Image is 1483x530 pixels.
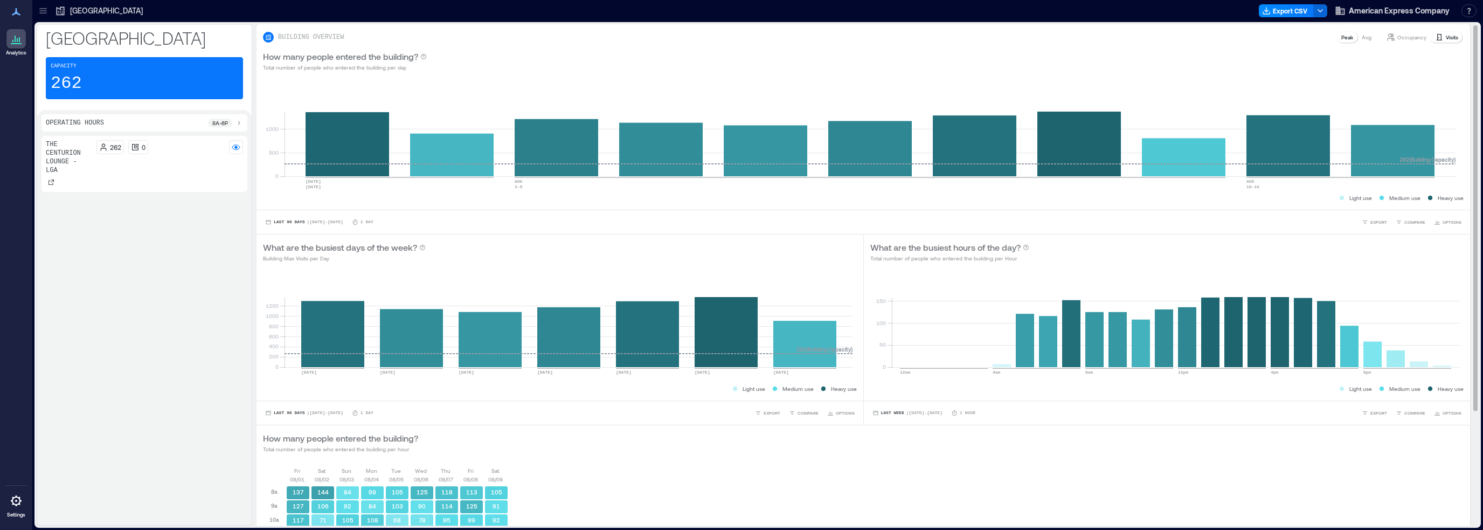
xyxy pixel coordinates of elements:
p: Medium use [1389,194,1420,202]
p: Occupancy [1397,33,1426,42]
p: 8a [271,487,278,496]
text: 12am [900,370,910,375]
p: [GEOGRAPHIC_DATA] [46,27,243,49]
text: 125 [466,503,477,510]
tspan: 150 [876,298,885,304]
button: Last 90 Days |[DATE]-[DATE] [263,217,345,228]
tspan: 200 [269,353,279,360]
tspan: 800 [269,323,279,329]
span: OPTIONS [836,410,855,416]
span: COMPARE [1404,410,1425,416]
p: Thu [441,466,451,475]
text: 105 [491,488,502,495]
text: 103 [392,503,403,510]
a: Settings [3,488,29,521]
text: [DATE] [773,370,789,375]
p: Total number of people who entered the building per hour [263,445,418,453]
tspan: 1000 [266,313,279,319]
p: 1 Day [361,410,373,416]
p: Avg [1362,33,1371,42]
text: 4am [993,370,1001,375]
p: 1 Day [361,219,373,225]
button: OPTIONS [825,408,857,418]
p: 0 [142,143,145,152]
text: 105 [342,517,354,524]
tspan: 600 [269,333,279,340]
tspan: 400 [269,343,279,349]
span: EXPORT [764,410,780,416]
text: 125 [417,488,428,495]
p: Fri [294,466,300,475]
p: Settings [7,512,25,518]
button: EXPORT [1360,408,1389,418]
span: American Express Company [1349,5,1450,16]
p: What are the busiest days of the week? [263,241,417,254]
text: 117 [293,517,304,524]
text: 99 [369,488,376,495]
p: 262 [51,73,82,94]
text: [DATE] [459,370,474,375]
tspan: 1200 [266,302,279,309]
p: 08/05 [389,475,404,484]
p: 9a [271,501,278,510]
p: 1 Hour [960,410,975,416]
p: What are the busiest hours of the day? [870,241,1021,254]
text: 137 [293,488,304,495]
p: 08/03 [339,475,354,484]
text: 105 [392,488,403,495]
tspan: 0 [275,363,279,370]
text: [DATE] [537,370,553,375]
text: 8am [1085,370,1093,375]
p: Light use [743,384,765,393]
button: COMPARE [787,408,821,418]
p: Mon [366,466,377,475]
tspan: 100 [876,320,885,326]
text: 144 [317,488,329,495]
button: Last Week |[DATE]-[DATE] [870,408,945,418]
span: OPTIONS [1443,410,1461,416]
text: 99 [468,517,475,524]
text: 78 [419,517,426,524]
tspan: 0 [275,173,279,179]
text: 95 [443,517,451,524]
p: Total number of people who entered the building per Hour [870,254,1029,263]
button: Last 90 Days |[DATE]-[DATE] [263,408,345,418]
text: 84 [344,488,351,495]
span: EXPORT [1370,410,1387,416]
text: [DATE] [301,370,317,375]
text: 10-16 [1246,184,1259,189]
text: [DATE] [695,370,710,375]
span: COMPARE [1404,219,1425,225]
text: 4pm [1271,370,1279,375]
p: 08/04 [364,475,379,484]
p: 08/06 [414,475,428,484]
p: Sat [318,466,325,475]
span: EXPORT [1370,219,1387,225]
p: Peak [1341,33,1353,42]
p: 08/09 [488,475,503,484]
p: Light use [1349,194,1372,202]
p: Heavy use [1438,384,1464,393]
tspan: 50 [879,341,885,348]
text: 113 [466,488,477,495]
p: Light use [1349,384,1372,393]
p: Tue [391,466,401,475]
p: Visits [1446,33,1458,42]
text: 68 [393,517,401,524]
p: Analytics [6,50,26,56]
button: EXPORT [1360,217,1389,228]
text: 108 [367,517,378,524]
p: 08/02 [315,475,329,484]
text: 106 [317,503,329,510]
p: Wed [415,466,427,475]
text: 12pm [1178,370,1188,375]
p: 10a [269,515,279,524]
button: Export CSV [1259,4,1314,17]
p: 8a - 6p [212,119,228,127]
text: 92 [344,503,351,510]
p: 08/08 [463,475,478,484]
text: 3-9 [515,184,523,189]
p: Building Max Visits per Day [263,254,426,263]
p: 262 [110,143,121,152]
p: Heavy use [1438,194,1464,202]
